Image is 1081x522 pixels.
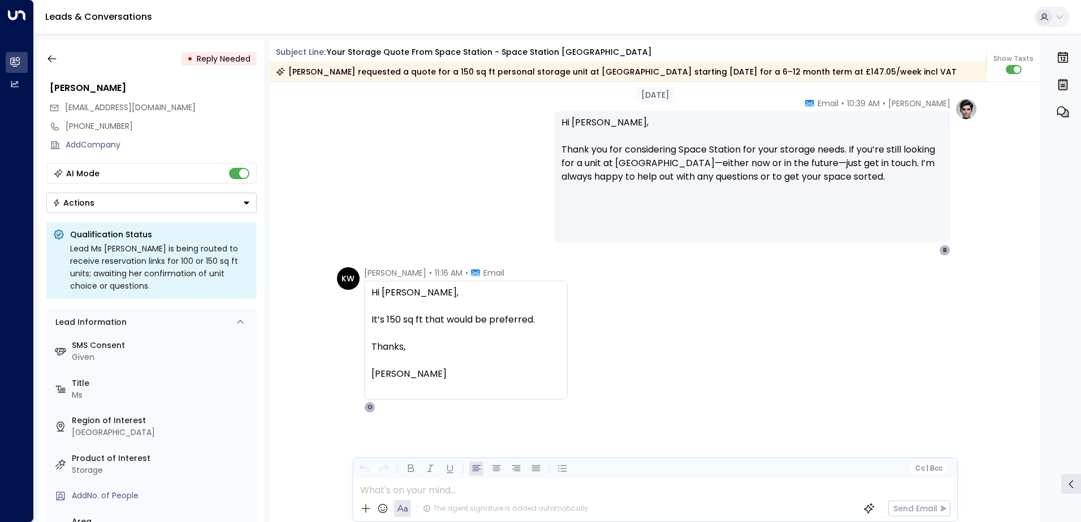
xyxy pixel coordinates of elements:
[888,98,950,109] span: [PERSON_NAME]
[818,98,838,109] span: Email
[51,316,127,328] div: Lead Information
[72,377,252,389] label: Title
[65,102,196,114] span: bkimwoltery@yahoo.co.uk
[841,98,844,109] span: •
[72,351,252,363] div: Given
[46,193,257,213] button: Actions
[371,367,560,381] div: [PERSON_NAME]
[66,168,100,179] div: AI Mode
[337,267,360,290] div: KW
[327,46,652,58] div: Your storage quote from Space Station - Space Station [GEOGRAPHIC_DATA]
[72,389,252,401] div: Ms
[635,88,675,102] div: [DATE]
[926,464,928,472] span: |
[357,462,371,476] button: Undo
[187,49,193,69] div: •
[915,464,942,472] span: Cc Bcc
[371,340,560,354] div: Thanks,
[910,463,946,474] button: Cc|Bcc
[70,242,250,292] div: Lead Ms [PERSON_NAME] is being routed to receive reservation links for 100 or 150 sq ft units; aw...
[50,81,257,95] div: [PERSON_NAME]
[276,66,957,77] div: [PERSON_NAME] requested a quote for a 150 sq ft personal storage unit at [GEOGRAPHIC_DATA] starti...
[377,462,391,476] button: Redo
[435,267,462,279] span: 11:16 AM
[847,98,880,109] span: 10:39 AM
[883,98,885,109] span: •
[53,198,94,208] div: Actions
[72,490,252,502] div: AddNo. of People
[993,54,1034,64] span: Show Texts
[364,402,375,413] div: O
[66,139,257,151] div: AddCompany
[72,453,252,464] label: Product of Interest
[561,116,944,197] p: Hi [PERSON_NAME], Thank you for considering Space Station for your storage needs. If you’re still...
[72,427,252,438] div: [GEOGRAPHIC_DATA]
[70,229,250,240] p: Qualification Status
[371,313,560,327] div: It’s 150 sq ft that would be preferred.
[423,503,588,514] div: The agent signature is added automatically
[46,193,257,213] div: Button group with a nested menu
[276,46,326,58] span: Subject Line:
[364,267,426,279] span: [PERSON_NAME]
[197,53,250,64] span: Reply Needed
[939,245,950,256] div: B
[72,464,252,476] div: Storage
[72,340,252,351] label: SMS Consent
[483,267,504,279] span: Email
[465,267,468,279] span: •
[65,102,196,113] span: [EMAIL_ADDRESS][DOMAIN_NAME]
[72,415,252,427] label: Region of Interest
[429,267,432,279] span: •
[955,98,978,120] img: profile-logo.png
[45,10,152,23] a: Leads & Conversations
[371,286,560,299] div: Hi [PERSON_NAME],
[66,120,257,132] div: [PHONE_NUMBER]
